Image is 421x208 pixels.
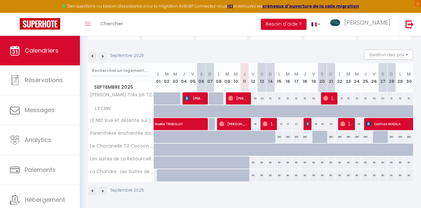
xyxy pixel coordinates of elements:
[286,71,290,77] abbr: M
[325,13,399,36] a: ... [PERSON_NAME]
[318,118,327,130] div: 39
[318,169,327,181] div: 80
[335,92,344,104] div: 51
[89,144,155,149] span: Le Chavanelle T2 Cocoon au coeur de la ville
[381,71,384,77] abbr: S
[275,118,283,130] div: 37
[260,71,263,77] abbr: S
[110,187,144,194] p: Septembre 2025
[327,118,335,130] div: 40
[373,71,376,77] abbr: V
[25,136,51,144] span: Analytics
[249,169,258,181] div: 80
[275,156,283,169] div: 80
[266,169,275,181] div: 80
[261,19,307,30] button: Besoin d'aide ?
[344,92,353,104] div: 51
[310,156,318,169] div: 80
[344,131,353,143] div: 260
[344,169,353,181] div: 80
[25,106,55,114] span: Messages
[110,53,144,59] p: Septembre 2025
[340,118,352,130] span: [PERSON_NAME]
[95,13,128,36] a: Chercher
[344,156,353,169] div: 80
[370,63,379,92] th: 26
[262,3,359,9] a: créneaux d'ouverture de la salle migration
[323,92,334,104] span: [PERSON_NAME]
[89,92,155,97] span: [PERSON_NAME] Très joli T2 centre [GEOGRAPHIC_DATA]
[387,92,396,104] div: 51
[197,63,206,92] th: 06
[344,63,353,92] th: 23
[284,156,292,169] div: 80
[379,63,387,92] th: 27
[249,156,258,169] div: 80
[278,71,280,77] abbr: L
[327,169,335,181] div: 80
[390,71,393,77] abbr: D
[361,92,370,104] div: 51
[284,169,292,181] div: 80
[292,118,301,130] div: 37
[249,92,258,104] div: 53
[327,63,335,92] th: 21
[292,63,301,92] th: 17
[405,169,413,181] div: 80
[89,105,114,112] span: L'ECRIN
[387,169,396,181] div: 80
[266,63,275,92] th: 14
[329,71,333,77] abbr: D
[370,169,379,181] div: 80
[370,156,379,169] div: 80
[243,71,246,77] abbr: J
[301,169,309,181] div: 80
[393,178,416,203] iframe: Chat
[155,114,245,127] span: Gisèle TRIBOLLET
[405,156,413,169] div: 80
[310,169,318,181] div: 80
[405,63,413,92] th: 30
[292,169,301,181] div: 80
[219,118,248,130] span: [PERSON_NAME] Et [PERSON_NAME] Et [PERSON_NAME]
[249,63,258,92] th: 12
[361,131,370,143] div: 260
[361,169,370,181] div: 80
[88,82,154,92] span: Septembre 2025
[361,63,370,92] th: 25
[306,118,309,130] span: [PERSON_NAME]
[344,18,390,27] span: [PERSON_NAME]
[335,169,344,181] div: 80
[249,118,258,130] div: 38
[310,118,318,130] div: 39
[292,92,301,104] div: 51
[252,71,255,77] abbr: V
[346,71,350,77] abbr: M
[89,169,155,174] span: La Chandra · Les Suites de La ReSourceRie« La Chandra »
[312,71,315,77] abbr: V
[232,63,240,92] th: 10
[171,63,180,92] th: 03
[258,156,266,169] div: 80
[228,92,248,104] span: [PERSON_NAME]
[240,63,249,92] th: 11
[318,63,327,92] th: 20
[353,118,361,130] div: 38
[183,71,185,77] abbr: J
[364,71,367,77] abbr: J
[396,63,404,92] th: 29
[258,169,266,181] div: 80
[310,92,318,104] div: 53
[227,3,233,9] strong: ICI
[387,156,396,169] div: 80
[335,156,344,169] div: 80
[269,71,272,77] abbr: D
[5,3,25,22] button: Ouvrir le widget de chat LiveChat
[361,156,370,169] div: 80
[310,63,318,92] th: 19
[339,71,341,77] abbr: L
[100,20,123,27] span: Chercher
[284,63,292,92] th: 16
[234,71,238,77] abbr: M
